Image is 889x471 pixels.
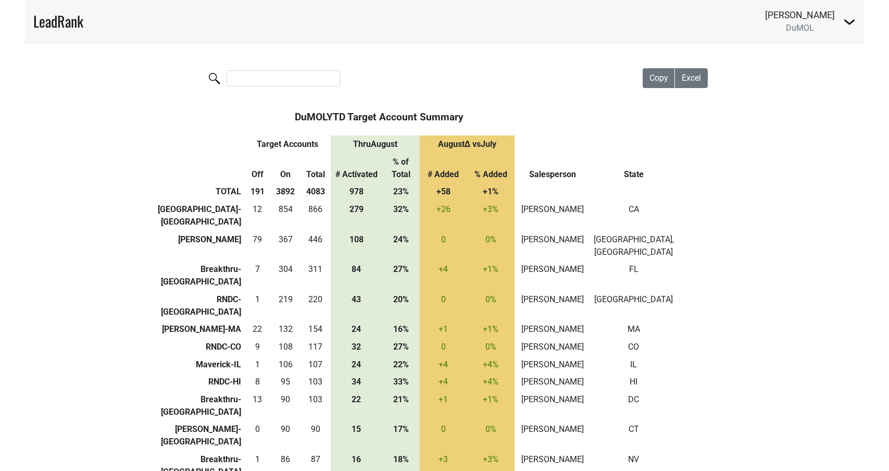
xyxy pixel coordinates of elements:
th: DuMOL YTD Target Account Summary [244,99,515,135]
th: % Added: activate to sort column ascending [467,153,515,183]
td: 304 [271,261,300,291]
td: DC [591,391,677,421]
td: 108 [271,338,300,356]
th: August Δ vs July [420,135,515,153]
td: 219 [271,291,300,321]
td: [PERSON_NAME] [515,321,591,339]
th: State: activate to sort column ascending [591,153,677,183]
th: Off: activate to sort column ascending [244,153,271,183]
td: 446 [300,231,331,261]
td: 8 [244,373,271,391]
td: 107 [300,356,331,374]
td: 79 [244,231,271,261]
span: Copy [649,73,668,83]
th: 191 [244,183,271,201]
td: [GEOGRAPHIC_DATA]-[GEOGRAPHIC_DATA] [156,201,244,231]
th: % of Total: activate to sort column ascending [382,153,420,183]
td: 90 [300,421,331,451]
th: # Added: activate to sort column ascending [420,153,467,183]
div: [PERSON_NAME] [765,8,835,22]
td: 12 [244,201,271,231]
td: 367 [271,231,300,261]
th: # Activated: activate to sort column ascending [331,153,382,183]
td: CA [591,201,677,231]
th: 4083 [300,183,331,201]
td: IL [591,356,677,374]
td: 90 [271,391,300,421]
td: [PERSON_NAME] [515,338,591,356]
td: [PERSON_NAME] [156,231,244,261]
span: DuMOL [786,23,814,33]
th: &nbsp;: activate to sort column ascending [156,99,244,135]
span: Excel [682,73,701,83]
td: [PERSON_NAME] [515,421,591,451]
td: 866 [300,201,331,231]
th: Salesperson: activate to sort column ascending [515,153,591,183]
td: Breakthru-[GEOGRAPHIC_DATA] [156,391,244,421]
th: +58 [420,183,467,201]
td: 9 [244,338,271,356]
th: Target Accounts [244,135,331,153]
td: [PERSON_NAME] [515,356,591,374]
button: Copy [643,68,675,88]
td: 311 [300,261,331,291]
img: Dropdown Menu [843,16,856,28]
td: 1 [244,291,271,321]
td: [PERSON_NAME] [515,201,591,231]
td: RNDC-HI [156,373,244,391]
td: 95 [271,373,300,391]
td: 0 [244,421,271,451]
td: FL [591,261,677,291]
td: [PERSON_NAME] [515,261,591,291]
button: Excel [675,68,708,88]
td: HI [591,373,677,391]
td: CO [591,338,677,356]
td: CT [591,421,677,451]
td: 7 [244,261,271,291]
th: 978 [331,183,382,201]
td: 103 [300,391,331,421]
td: RNDC-CO [156,338,244,356]
td: 13 [244,391,271,421]
th: 3892 [271,183,300,201]
td: 1 [244,356,271,374]
td: 22 [244,321,271,339]
a: LeadRank [33,10,83,32]
th: +1% [467,183,515,201]
th: Total: activate to sort column ascending [300,153,331,183]
td: [PERSON_NAME] [515,291,591,321]
td: 117 [300,338,331,356]
td: Breakthru-[GEOGRAPHIC_DATA] [156,261,244,291]
td: [PERSON_NAME]-[GEOGRAPHIC_DATA] [156,421,244,451]
td: 854 [271,201,300,231]
td: [PERSON_NAME] [515,391,591,421]
td: Maverick-IL [156,356,244,374]
td: 90 [271,421,300,451]
td: [GEOGRAPHIC_DATA], [GEOGRAPHIC_DATA] [591,231,677,261]
th: Thru August [331,135,420,153]
td: [GEOGRAPHIC_DATA] [591,291,677,321]
td: [PERSON_NAME]-MA [156,321,244,339]
td: 132 [271,321,300,339]
td: [PERSON_NAME] [515,231,591,261]
td: MA [591,321,677,339]
td: RNDC-[GEOGRAPHIC_DATA] [156,291,244,321]
td: 154 [300,321,331,339]
th: 23% [382,183,420,201]
td: 106 [271,356,300,374]
th: On: activate to sort column ascending [271,153,300,183]
td: [PERSON_NAME] [515,373,591,391]
th: TOTAL [156,183,244,201]
td: 103 [300,373,331,391]
td: 220 [300,291,331,321]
